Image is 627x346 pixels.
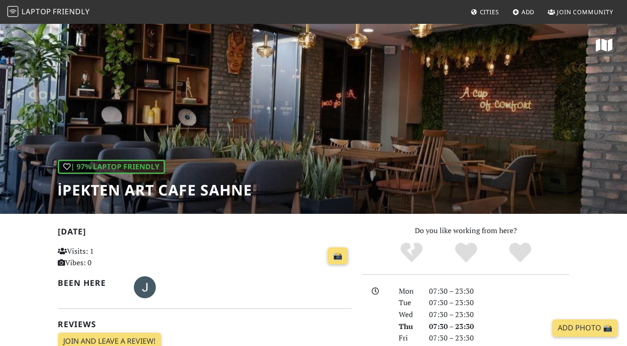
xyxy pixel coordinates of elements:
[393,321,423,333] div: Thu
[22,6,51,17] span: Laptop
[423,297,575,309] div: 07:30 – 23:30
[134,276,156,298] img: 4451-john-tarhan.jpg
[58,181,252,199] h1: İpekten Art Cafe Sahne
[58,278,123,288] h2: Been here
[58,319,352,329] h2: Reviews
[393,285,423,297] div: Mon
[7,6,18,17] img: LaptopFriendly
[423,321,575,333] div: 07:30 – 23:30
[53,6,89,17] span: Friendly
[467,4,503,20] a: Cities
[439,241,493,264] div: Yes
[557,8,613,16] span: Join Community
[393,297,423,309] div: Tue
[328,247,348,265] a: 📸
[393,332,423,344] div: Fri
[58,227,352,240] h2: [DATE]
[393,309,423,321] div: Wed
[493,241,548,264] div: Definitely!
[522,8,535,16] span: Add
[58,246,148,269] p: Visits: 1 Vibes: 0
[509,4,539,20] a: Add
[480,8,499,16] span: Cities
[552,319,618,337] a: Add Photo 📸
[134,281,156,291] span: John Tarhan
[423,285,575,297] div: 07:30 – 23:30
[7,4,90,20] a: LaptopFriendly LaptopFriendly
[544,4,617,20] a: Join Community
[363,225,569,237] p: Do you like working from here?
[423,332,575,344] div: 07:30 – 23:30
[423,309,575,321] div: 07:30 – 23:30
[58,160,165,174] div: | 97% Laptop Friendly
[384,241,439,264] div: No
